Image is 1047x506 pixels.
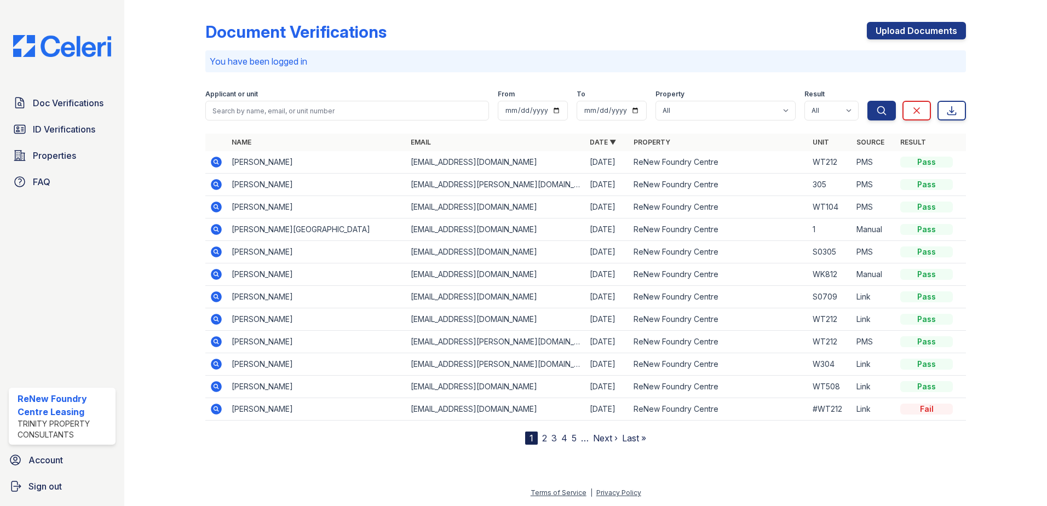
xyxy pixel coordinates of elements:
a: Source [856,138,884,146]
td: [PERSON_NAME] [227,376,406,398]
span: … [581,432,589,445]
label: Result [804,90,825,99]
td: [EMAIL_ADDRESS][DOMAIN_NAME] [406,376,585,398]
a: Property [634,138,670,146]
div: Trinity Property Consultants [18,418,111,440]
div: 1 [525,432,538,445]
td: [EMAIL_ADDRESS][DOMAIN_NAME] [406,241,585,263]
a: ID Verifications [9,118,116,140]
div: Document Verifications [205,22,387,42]
td: [EMAIL_ADDRESS][PERSON_NAME][DOMAIN_NAME] [406,331,585,353]
td: [EMAIL_ADDRESS][DOMAIN_NAME] [406,196,585,219]
td: [EMAIL_ADDRESS][DOMAIN_NAME] [406,219,585,241]
td: ReNew Foundry Centre [629,331,808,353]
td: [PERSON_NAME] [227,196,406,219]
a: Sign out [4,475,120,497]
div: Fail [900,404,953,415]
a: Result [900,138,926,146]
td: [DATE] [585,376,629,398]
td: [DATE] [585,241,629,263]
td: S0305 [808,241,852,263]
td: [EMAIL_ADDRESS][DOMAIN_NAME] [406,151,585,174]
a: Upload Documents [867,22,966,39]
td: ReNew Foundry Centre [629,353,808,376]
span: Account [28,453,63,467]
td: [PERSON_NAME] [227,286,406,308]
td: [PERSON_NAME] [227,241,406,263]
div: | [590,488,592,497]
td: ReNew Foundry Centre [629,308,808,331]
td: [DATE] [585,353,629,376]
label: To [577,90,585,99]
div: Pass [900,224,953,235]
span: Doc Verifications [33,96,103,110]
a: Doc Verifications [9,92,116,114]
td: Link [852,308,896,331]
td: WT508 [808,376,852,398]
a: Date ▼ [590,138,616,146]
td: [PERSON_NAME] [227,331,406,353]
td: [DATE] [585,196,629,219]
td: Link [852,398,896,421]
td: [PERSON_NAME] [227,308,406,331]
img: CE_Logo_Blue-a8612792a0a2168367f1c8372b55b34899dd931a85d93a1a3d3e32e68fde9ad4.png [4,35,120,57]
a: Properties [9,145,116,166]
td: PMS [852,241,896,263]
td: [DATE] [585,219,629,241]
td: [DATE] [585,174,629,196]
td: PMS [852,151,896,174]
div: Pass [900,202,953,212]
a: 5 [572,433,577,444]
div: Pass [900,246,953,257]
td: [EMAIL_ADDRESS][PERSON_NAME][DOMAIN_NAME] [406,174,585,196]
td: [PERSON_NAME] [227,398,406,421]
span: FAQ [33,175,50,188]
td: ReNew Foundry Centre [629,196,808,219]
td: ReNew Foundry Centre [629,263,808,286]
div: Pass [900,291,953,302]
td: [EMAIL_ADDRESS][DOMAIN_NAME] [406,308,585,331]
td: [EMAIL_ADDRESS][PERSON_NAME][DOMAIN_NAME] [406,353,585,376]
span: ID Verifications [33,123,95,136]
td: PMS [852,174,896,196]
div: Pass [900,336,953,347]
label: Applicant or unit [205,90,258,99]
div: ReNew Foundry Centre Leasing [18,392,111,418]
td: [DATE] [585,151,629,174]
td: [DATE] [585,286,629,308]
td: ReNew Foundry Centre [629,241,808,263]
td: W304 [808,353,852,376]
a: Email [411,138,431,146]
td: WT104 [808,196,852,219]
a: Unit [813,138,829,146]
label: Property [655,90,684,99]
td: [DATE] [585,331,629,353]
td: ReNew Foundry Centre [629,219,808,241]
div: Pass [900,179,953,190]
td: [EMAIL_ADDRESS][DOMAIN_NAME] [406,263,585,286]
td: Manual [852,263,896,286]
td: WT212 [808,331,852,353]
td: [EMAIL_ADDRESS][DOMAIN_NAME] [406,286,585,308]
td: WT212 [808,151,852,174]
label: From [498,90,515,99]
a: Next › [593,433,618,444]
td: ReNew Foundry Centre [629,376,808,398]
a: 2 [542,433,547,444]
td: PMS [852,331,896,353]
td: [PERSON_NAME][GEOGRAPHIC_DATA] [227,219,406,241]
div: Pass [900,157,953,168]
td: 1 [808,219,852,241]
td: 305 [808,174,852,196]
td: [DATE] [585,263,629,286]
div: Pass [900,381,953,392]
td: PMS [852,196,896,219]
td: #WT212 [808,398,852,421]
td: ReNew Foundry Centre [629,286,808,308]
td: WK812 [808,263,852,286]
td: ReNew Foundry Centre [629,398,808,421]
a: Account [4,449,120,471]
div: Pass [900,359,953,370]
td: ReNew Foundry Centre [629,174,808,196]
